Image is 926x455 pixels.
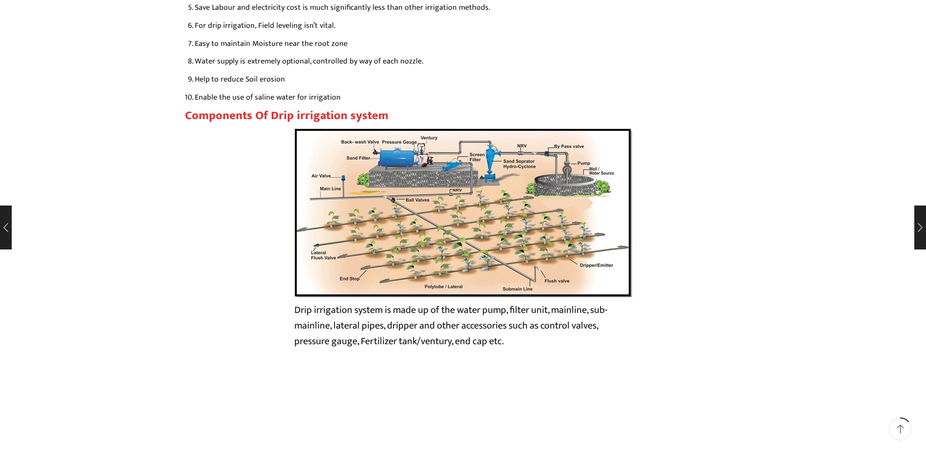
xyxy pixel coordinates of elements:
li: Save Labour and electricity cost is much significantly less than other irrigation methods. [195,0,741,15]
li: Help to reduce Soil erosion [195,72,741,86]
figcaption: Drip irrigation system is made up of the water pump, filter unit, mainline, sub-mainline, lateral... [294,302,632,349]
img: Components of drip irrigation system [294,128,632,297]
li: Enable the use of saline water for irrigation [195,90,741,104]
strong: Components Of Drip irrigation system [185,106,389,125]
li: Easy to maintain Moisture near the root zone [195,37,741,51]
li: For drip irrigation, Field leveling isn’t vital. [195,19,741,33]
li: Water supply is extremely optional, controlled by way of each nozzle. [195,54,741,68]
